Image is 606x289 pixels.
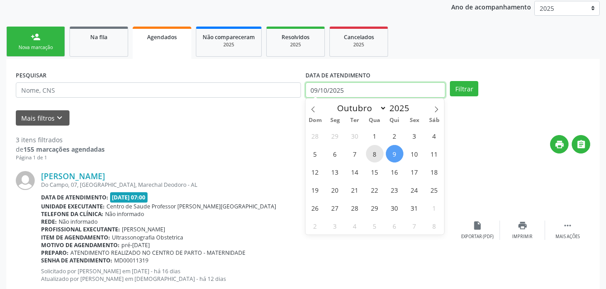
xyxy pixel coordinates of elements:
i:  [563,221,573,230]
span: ATENDIMENTO REALIZADO NO CENTRO DE PARTO - MATERNIDADE [70,249,245,257]
i:  [576,140,586,149]
label: PESQUISAR [16,68,46,82]
span: pré-[DATE] [121,241,150,249]
span: Outubro 28, 2025 [346,199,364,217]
b: Preparo: [41,249,69,257]
span: Outubro 20, 2025 [326,181,344,199]
i: keyboard_arrow_down [55,113,65,123]
span: Outubro 30, 2025 [386,199,403,217]
input: Nome, CNS [16,82,301,98]
div: 2025 [203,41,255,48]
span: Outubro 24, 2025 [406,181,423,199]
span: Outubro 31, 2025 [406,199,423,217]
b: Rede: [41,218,57,226]
span: Outubro 9, 2025 [386,145,403,163]
span: Outubro 23, 2025 [386,181,403,199]
a: [PERSON_NAME] [41,171,105,181]
p: Solicitado por [PERSON_NAME] em [DATE] - há 16 dias Atualizado por [PERSON_NAME] em [DEMOGRAPHIC_... [41,267,455,283]
label: DATA DE ATENDIMENTO [305,68,370,82]
span: Outubro 3, 2025 [406,127,423,144]
b: Data de atendimento: [41,194,108,201]
span: [PERSON_NAME] [122,226,165,233]
div: Mais ações [555,234,580,240]
span: Novembro 7, 2025 [406,217,423,235]
span: Não informado [59,218,97,226]
span: Outubro 12, 2025 [306,163,324,181]
span: Novembro 6, 2025 [386,217,403,235]
span: Novembro 1, 2025 [426,199,443,217]
span: Outubro 10, 2025 [406,145,423,163]
i: print [555,140,564,149]
span: Outubro 6, 2025 [326,145,344,163]
span: Centro de Saude Professor [PERSON_NAME][GEOGRAPHIC_DATA] [106,203,276,210]
span: Outubro 1, 2025 [366,127,384,144]
div: Do Campo, 07, [GEOGRAPHIC_DATA], Marechal Deodoro - AL [41,181,455,189]
input: Year [387,102,416,114]
span: Outubro 7, 2025 [346,145,364,163]
span: Seg [325,117,345,123]
div: person_add [31,32,41,42]
span: Outubro 17, 2025 [406,163,423,181]
img: img [16,171,35,190]
input: Selecione um intervalo [305,82,446,98]
div: de [16,144,105,154]
select: Month [333,102,387,114]
p: Ano de acompanhamento [451,1,531,12]
span: Outubro 15, 2025 [366,163,384,181]
div: 2025 [336,41,381,48]
b: Telefone da clínica: [41,210,103,218]
b: Senha de atendimento: [41,257,112,264]
button: print [550,135,569,154]
b: Unidade executante: [41,203,105,210]
span: Novembro 2, 2025 [306,217,324,235]
span: Outubro 25, 2025 [426,181,443,199]
span: [DATE] 07:00 [110,192,148,203]
span: Outubro 2, 2025 [386,127,403,144]
span: Novembro 8, 2025 [426,217,443,235]
i: print [518,221,527,230]
span: Sáb [424,117,444,123]
span: Não compareceram [203,33,255,41]
span: Outubro 8, 2025 [366,145,384,163]
span: Ter [345,117,365,123]
span: Outubro 5, 2025 [306,145,324,163]
span: Outubro 27, 2025 [326,199,344,217]
span: Sex [404,117,424,123]
span: Na fila [90,33,107,41]
button: Filtrar [450,81,478,96]
span: Setembro 29, 2025 [326,127,344,144]
b: Item de agendamento: [41,234,110,241]
span: Cancelados [344,33,374,41]
span: Outubro 4, 2025 [426,127,443,144]
strong: 155 marcações agendadas [23,145,105,154]
span: Novembro 3, 2025 [326,217,344,235]
span: Não informado [105,210,144,218]
span: MD00011319 [114,257,148,264]
span: Outubro 11, 2025 [426,145,443,163]
span: Outubro 19, 2025 [306,181,324,199]
span: Qui [384,117,404,123]
span: Outubro 26, 2025 [306,199,324,217]
span: Novembro 4, 2025 [346,217,364,235]
b: Motivo de agendamento: [41,241,120,249]
span: Ultrassonografia Obstetrica [112,234,183,241]
b: Profissional executante: [41,226,120,233]
i: insert_drive_file [472,221,482,230]
span: Agendados [147,33,177,41]
div: 2025 [273,41,318,48]
div: 3 itens filtrados [16,135,105,144]
span: Outubro 29, 2025 [366,199,384,217]
span: Qua [365,117,384,123]
span: Outubro 13, 2025 [326,163,344,181]
div: Nova marcação [13,44,58,51]
span: Resolvidos [282,33,310,41]
div: Página 1 de 1 [16,154,105,162]
span: Outubro 14, 2025 [346,163,364,181]
div: Exportar (PDF) [461,234,494,240]
span: Dom [305,117,325,123]
button:  [572,135,590,154]
button: Mais filtroskeyboard_arrow_down [16,110,69,126]
span: Outubro 22, 2025 [366,181,384,199]
span: Novembro 5, 2025 [366,217,384,235]
span: Outubro 16, 2025 [386,163,403,181]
